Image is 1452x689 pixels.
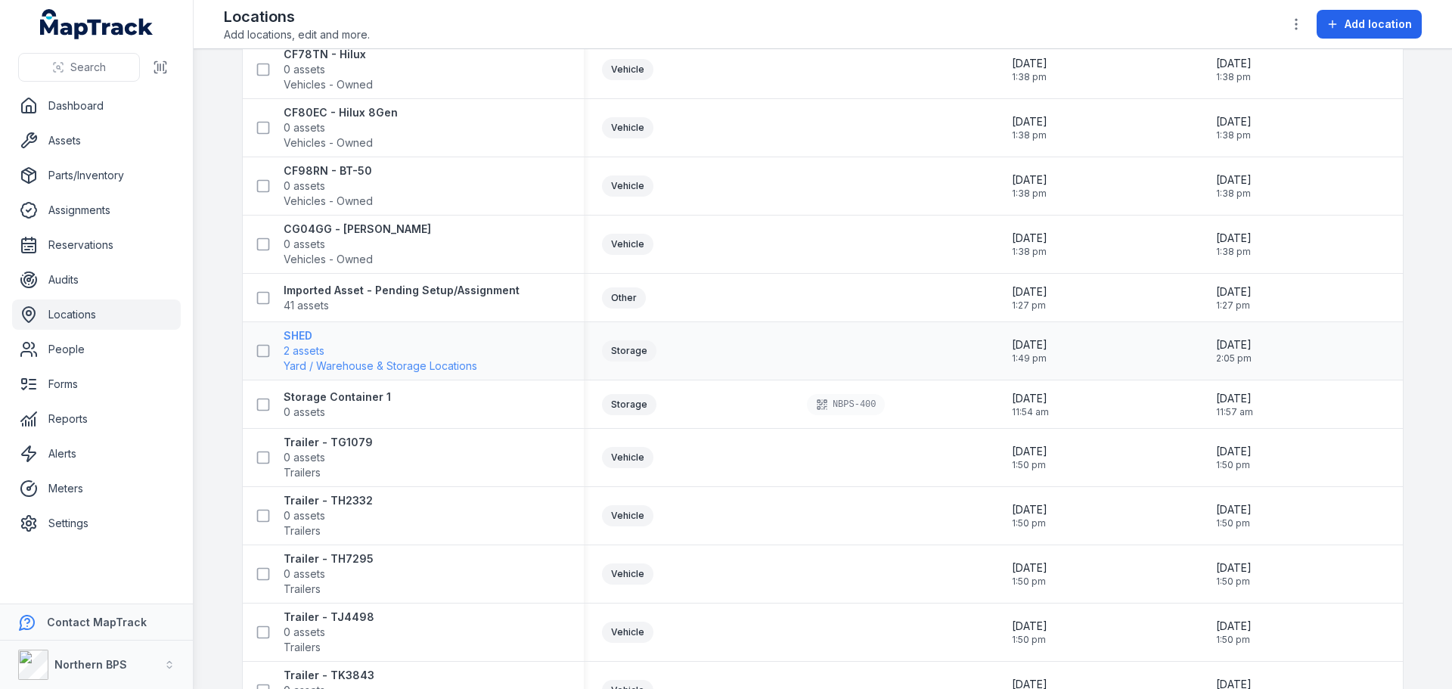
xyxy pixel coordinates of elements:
span: 2 assets [284,343,324,358]
span: Vehicles - Owned [284,194,373,209]
a: Forms [12,369,181,399]
div: Vehicle [602,117,653,138]
span: [DATE] [1012,231,1047,246]
span: Trailers [284,640,321,655]
strong: CF78TN - Hilux [284,47,373,62]
time: 25/09/2025, 1:50:53 pm [1012,619,1047,646]
span: Vehicles - Owned [284,135,373,151]
span: [DATE] [1216,619,1252,634]
div: Vehicle [602,563,653,585]
span: 1:50 pm [1012,634,1047,646]
a: Storage Container 10 assets [284,390,391,420]
span: [DATE] [1012,284,1047,299]
strong: Trailer - TG1079 [284,435,373,450]
strong: CF80EC - Hilux 8Gen [284,105,398,120]
strong: Northern BPS [54,658,127,671]
time: 25/09/2025, 1:38:55 pm [1012,56,1047,83]
a: Assignments [12,195,181,225]
a: Audits [12,265,181,295]
span: 11:54 am [1012,406,1049,418]
span: 11:57 am [1216,406,1253,418]
span: [DATE] [1012,619,1047,634]
span: [DATE] [1012,114,1047,129]
span: [DATE] [1012,337,1047,352]
span: 0 assets [284,566,325,582]
span: [DATE] [1012,444,1047,459]
time: 05/09/2025, 11:57:09 am [1216,391,1253,418]
span: 1:38 pm [1012,129,1047,141]
a: CG04GG - [PERSON_NAME]0 assetsVehicles - Owned [284,222,431,267]
time: 25/09/2025, 1:38:55 pm [1216,114,1252,141]
span: [DATE] [1012,502,1047,517]
a: Alerts [12,439,181,469]
button: Search [18,53,140,82]
span: 1:38 pm [1012,188,1047,200]
span: [DATE] [1216,502,1252,517]
a: CF98RN - BT-500 assetsVehicles - Owned [284,163,373,209]
span: [DATE] [1216,56,1252,71]
span: Trailers [284,523,321,538]
strong: Trailer - TK3843 [284,668,374,683]
span: 2:05 pm [1216,352,1252,365]
a: Trailer - TH72950 assetsTrailers [284,551,374,597]
time: 25/09/2025, 1:27:17 pm [1216,284,1252,312]
span: 1:50 pm [1012,459,1047,471]
span: 0 assets [284,508,325,523]
a: Trailer - TG10790 assetsTrailers [284,435,373,480]
span: [DATE] [1216,172,1252,188]
a: Trailer - TH23320 assetsTrailers [284,493,373,538]
span: [DATE] [1012,391,1049,406]
span: 1:50 pm [1216,517,1252,529]
span: 1:38 pm [1216,188,1252,200]
div: Storage [602,394,656,415]
span: Trailers [284,582,321,597]
span: 41 assets [284,298,329,313]
time: 25/09/2025, 1:50:53 pm [1012,560,1047,588]
span: [DATE] [1216,231,1252,246]
span: 1:50 pm [1216,634,1252,646]
strong: CF98RN - BT-50 [284,163,373,178]
span: 0 assets [284,450,325,465]
span: [DATE] [1012,560,1047,576]
span: 0 assets [284,625,325,640]
span: [DATE] [1216,560,1252,576]
a: Assets [12,126,181,156]
span: Add locations, edit and more. [224,27,370,42]
a: Imported Asset - Pending Setup/Assignment41 assets [284,283,520,313]
h2: Locations [224,6,370,27]
span: [DATE] [1012,56,1047,71]
time: 25/09/2025, 1:50:53 pm [1216,444,1252,471]
strong: Trailer - TH2332 [284,493,373,508]
span: 1:50 pm [1216,459,1252,471]
a: Settings [12,508,181,538]
div: Vehicle [602,505,653,526]
time: 25/09/2025, 1:50:53 pm [1012,444,1047,471]
span: Vehicles - Owned [284,252,373,267]
span: Trailers [284,465,321,480]
span: 1:27 pm [1216,299,1252,312]
a: Reservations [12,230,181,260]
span: 1:50 pm [1012,517,1047,529]
span: 0 assets [284,178,325,194]
a: Reports [12,404,181,434]
span: 1:38 pm [1216,71,1252,83]
button: Add location [1317,10,1422,39]
span: 1:49 pm [1012,352,1047,365]
strong: CG04GG - [PERSON_NAME] [284,222,431,237]
span: 1:38 pm [1012,246,1047,258]
div: Vehicle [602,234,653,255]
strong: Contact MapTrack [47,616,147,628]
a: Parts/Inventory [12,160,181,191]
time: 25/09/2025, 1:38:55 pm [1012,172,1047,200]
a: Meters [12,473,181,504]
span: Vehicles - Owned [284,77,373,92]
strong: SHED [284,328,477,343]
div: Storage [602,340,656,362]
span: 1:38 pm [1216,129,1252,141]
div: Vehicle [602,622,653,643]
a: CF78TN - Hilux0 assetsVehicles - Owned [284,47,373,92]
div: Other [602,287,646,309]
a: SHED2 assetsYard / Warehouse & Storage Locations [284,328,477,374]
span: Search [70,60,106,75]
time: 05/09/2025, 11:54:54 am [1012,391,1049,418]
